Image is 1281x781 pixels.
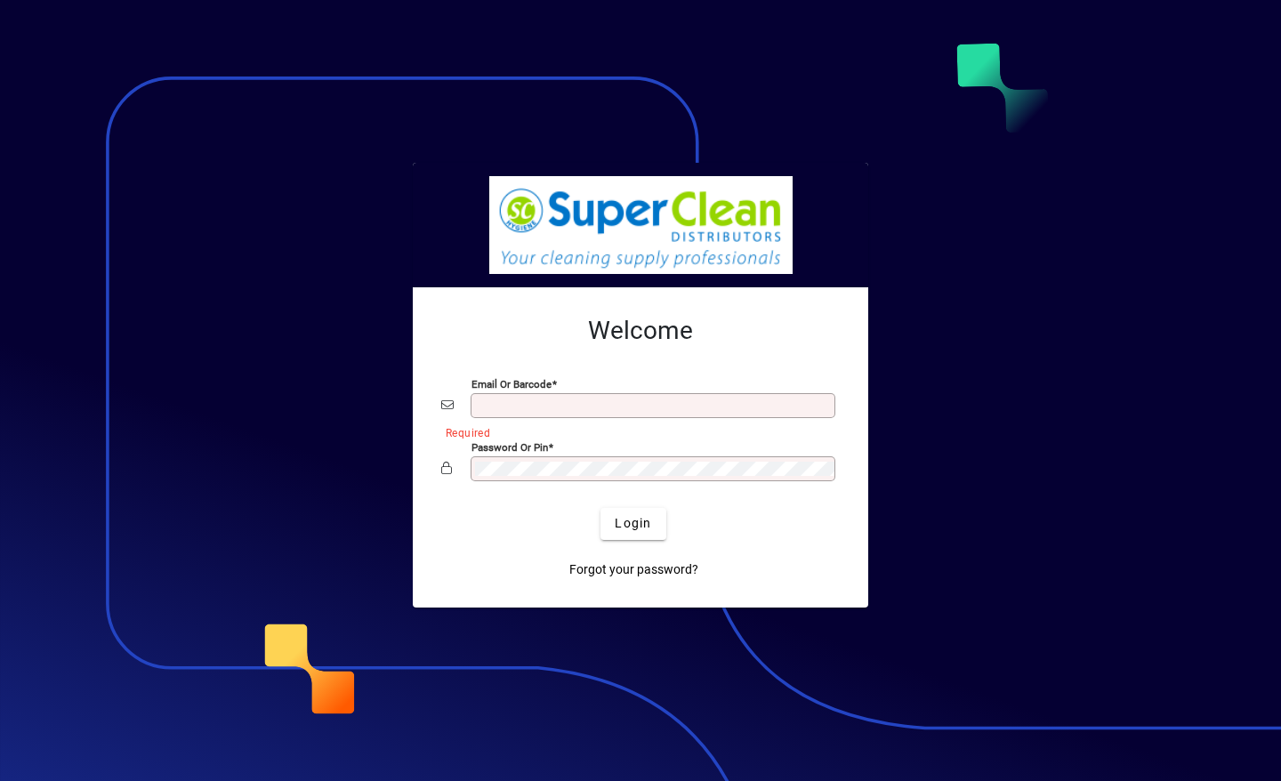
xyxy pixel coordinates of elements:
h2: Welcome [441,316,840,346]
span: Login [615,514,651,533]
mat-label: Password or Pin [471,440,548,453]
mat-label: Email or Barcode [471,377,552,390]
mat-error: Required [446,423,826,441]
button: Login [600,508,665,540]
span: Forgot your password? [569,560,698,579]
a: Forgot your password? [562,554,705,586]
